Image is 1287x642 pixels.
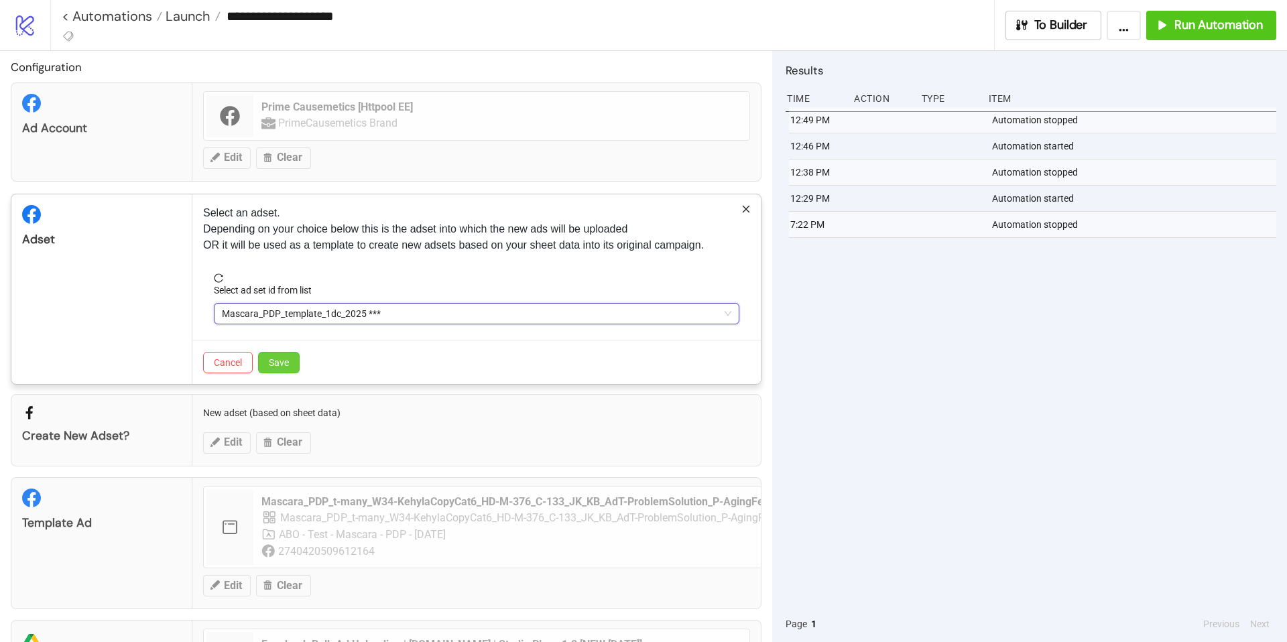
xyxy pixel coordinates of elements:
[1107,11,1141,40] button: ...
[786,62,1276,79] h2: Results
[991,133,1280,159] div: Automation started
[222,304,731,324] span: Mascara_PDP_template_1dc_2025 ***
[62,9,162,23] a: < Automations
[991,159,1280,185] div: Automation stopped
[789,133,847,159] div: 12:46 PM
[203,205,750,253] p: Select an adset. Depending on your choice below this is the adset into which the new ads will be ...
[162,9,221,23] a: Launch
[991,186,1280,211] div: Automation started
[214,357,242,368] span: Cancel
[269,357,289,368] span: Save
[1246,617,1274,631] button: Next
[162,7,210,25] span: Launch
[786,617,807,631] span: Page
[214,283,320,298] label: Select ad set id from list
[22,232,181,247] div: Adset
[258,352,300,373] button: Save
[214,273,739,283] span: reload
[991,212,1280,237] div: Automation stopped
[789,186,847,211] div: 12:29 PM
[991,107,1280,133] div: Automation stopped
[789,159,847,185] div: 12:38 PM
[853,86,910,111] div: Action
[789,212,847,237] div: 7:22 PM
[920,86,978,111] div: Type
[1146,11,1276,40] button: Run Automation
[11,58,761,76] h2: Configuration
[987,86,1276,111] div: Item
[789,107,847,133] div: 12:49 PM
[1034,17,1088,33] span: To Builder
[1199,617,1243,631] button: Previous
[807,617,820,631] button: 1
[786,86,843,111] div: Time
[203,352,253,373] button: Cancel
[741,204,751,214] span: close
[1174,17,1263,33] span: Run Automation
[1005,11,1102,40] button: To Builder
